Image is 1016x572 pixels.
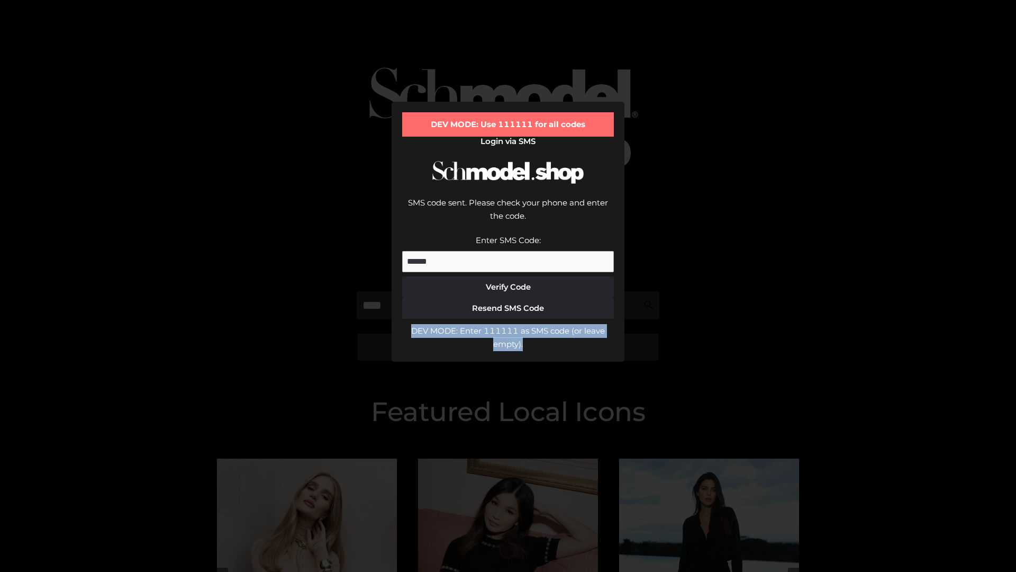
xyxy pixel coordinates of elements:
div: SMS code sent. Please check your phone and enter the code. [402,196,614,234]
label: Enter SMS Code: [476,235,541,245]
img: Schmodel Logo [429,151,587,193]
button: Verify Code [402,276,614,298]
button: Resend SMS Code [402,298,614,319]
div: DEV MODE: Enter 111111 as SMS code (or leave empty). [402,324,614,351]
h2: Login via SMS [402,137,614,146]
div: DEV MODE: Use 111111 for all codes [402,112,614,137]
